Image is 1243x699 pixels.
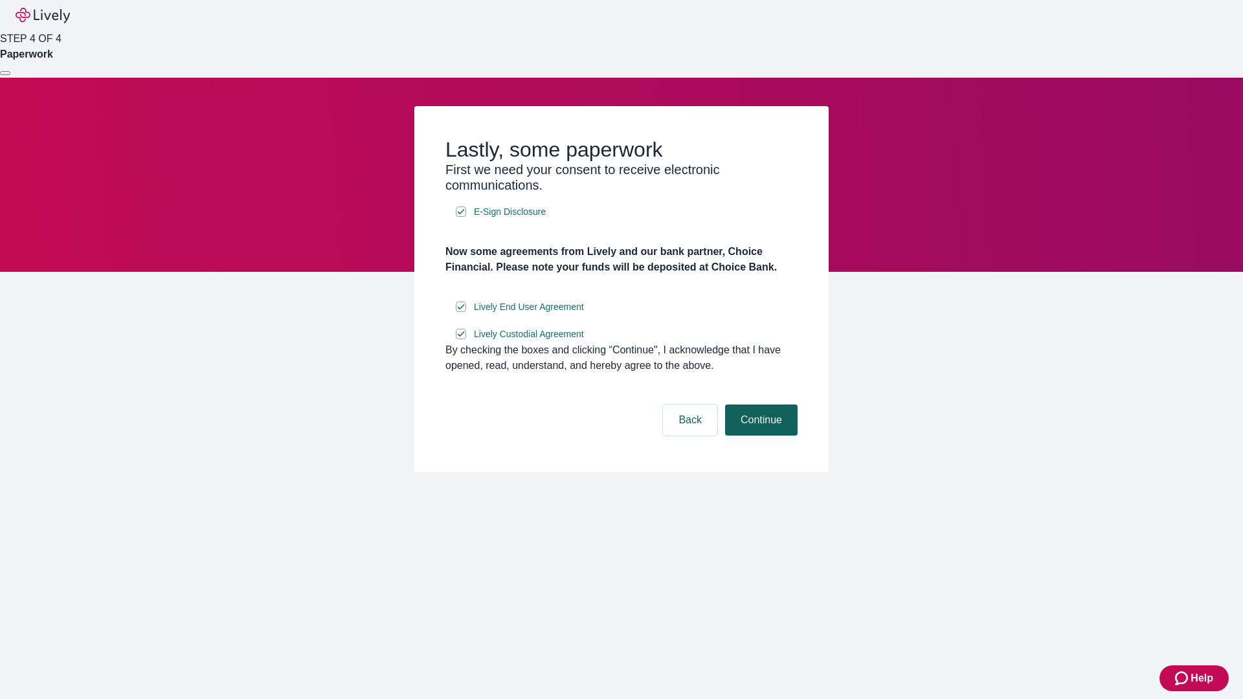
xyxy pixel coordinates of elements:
button: Continue [725,405,798,436]
img: Lively [16,8,70,23]
h3: First we need your consent to receive electronic communications. [445,162,798,193]
a: e-sign disclosure document [471,326,587,342]
button: Zendesk support iconHelp [1159,665,1229,691]
span: E-Sign Disclosure [474,205,546,219]
span: Lively End User Agreement [474,300,584,314]
span: Lively Custodial Agreement [474,327,584,341]
a: e-sign disclosure document [471,299,587,315]
h2: Lastly, some paperwork [445,137,798,162]
svg: Zendesk support icon [1175,671,1191,686]
button: Back [663,405,717,436]
h4: Now some agreements from Lively and our bank partner, Choice Financial. Please note your funds wi... [445,244,798,275]
span: Help [1191,671,1213,686]
a: e-sign disclosure document [471,204,548,220]
div: By checking the boxes and clicking “Continue", I acknowledge that I have opened, read, understand... [445,342,798,373]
